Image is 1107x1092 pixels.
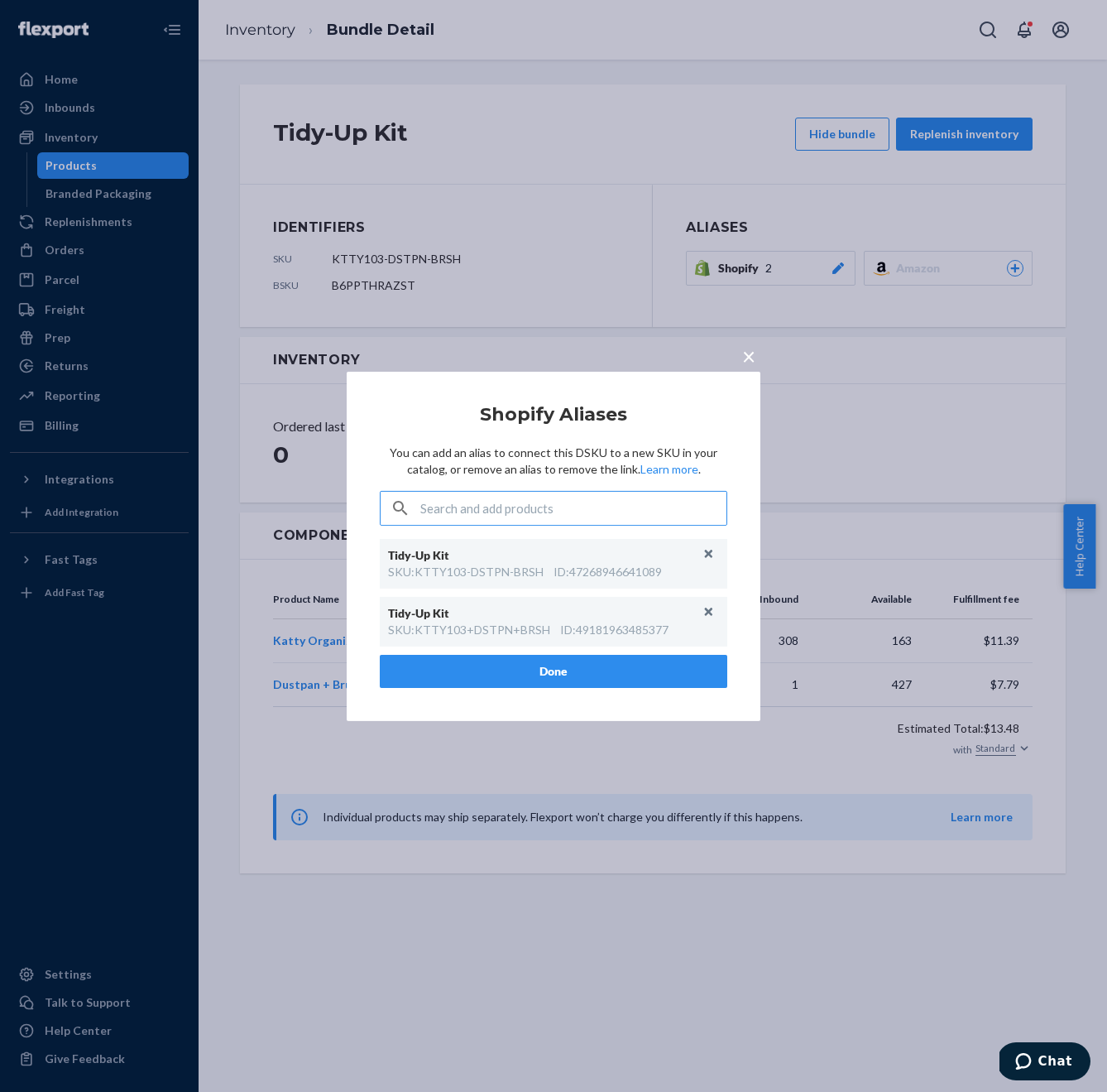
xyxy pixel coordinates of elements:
div: Tidy-Up Kit [388,547,702,564]
button: Done [380,655,727,688]
button: Unlink [697,599,721,624]
p: You can add an alias to connect this DSKU to a new SKU in your catalog, or remove an alias to rem... [380,445,727,478]
h2: Shopify Aliases [380,404,727,424]
div: ID : 47268946641089 [553,564,662,580]
span: × [742,341,755,369]
div: SKU : KTTY103+DSTPN+BRSH [388,622,550,638]
input: Search and add products [420,492,726,525]
div: ID : 49181963485377 [560,622,669,638]
a: Learn more [640,462,698,476]
div: SKU : KTTY103-DSTPN-BRSH [388,564,544,580]
iframe: Opens a widget where you can chat to one of our agents [999,1042,1090,1084]
div: Tidy-Up Kit [388,605,702,622]
button: Unlink [697,541,721,566]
